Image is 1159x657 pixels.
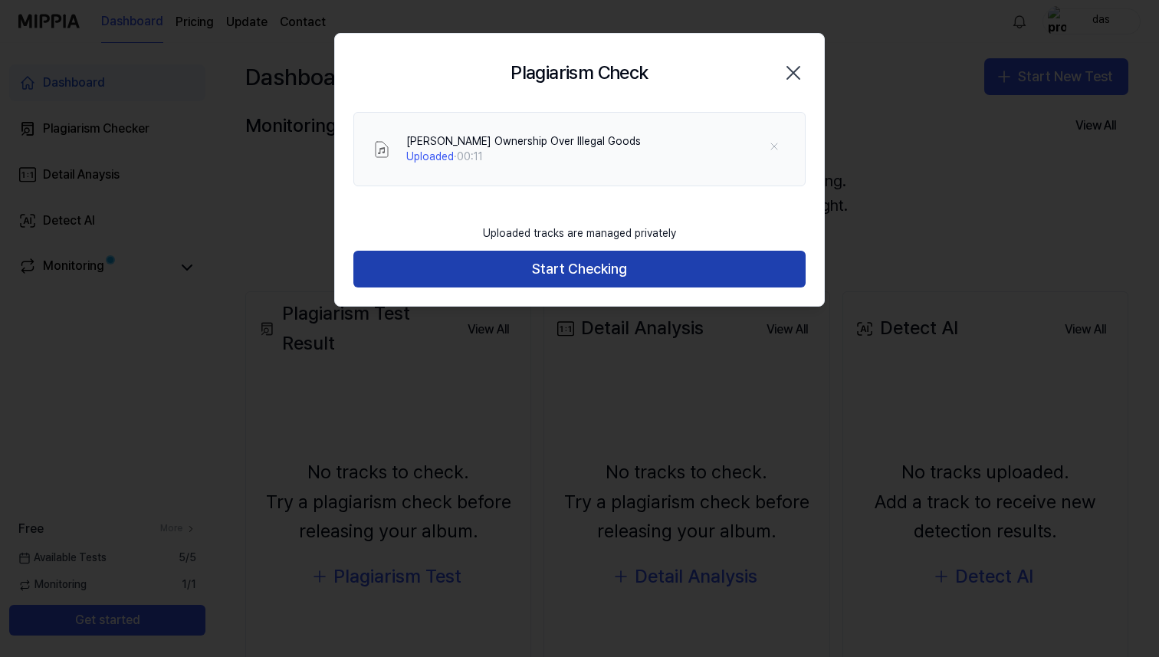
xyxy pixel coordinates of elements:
[353,251,806,287] button: Start Checking
[406,134,641,149] div: [PERSON_NAME] Ownership Over Illegal Goods
[474,217,685,251] div: Uploaded tracks are managed privately
[406,149,641,165] div: · 00:11
[373,140,391,159] img: File Select
[511,58,648,87] h2: Plagiarism Check
[406,150,454,163] span: Uploaded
